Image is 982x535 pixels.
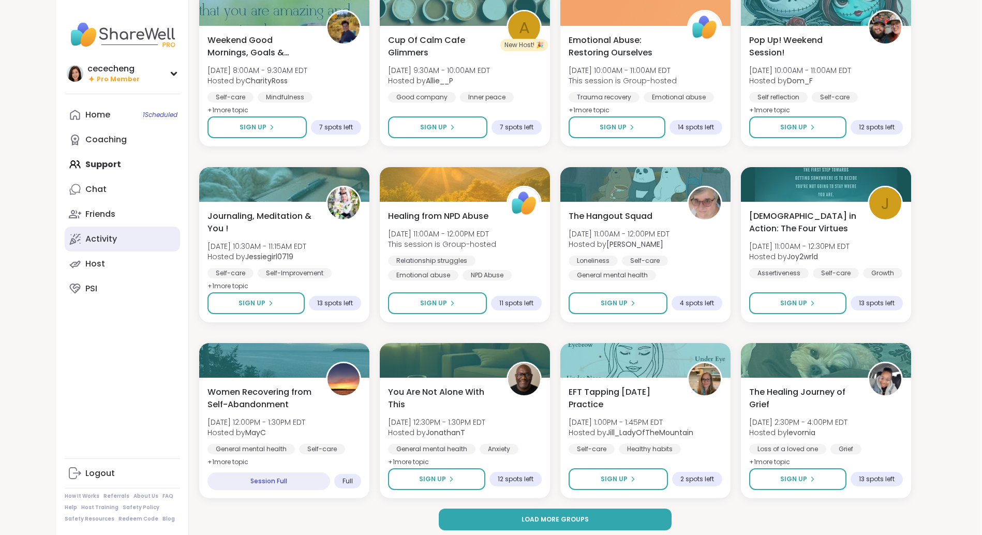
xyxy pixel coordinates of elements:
b: Joy2wrld [787,251,818,262]
div: Self-care [569,444,615,454]
span: [DATE] 12:00PM - 1:30PM EDT [207,417,305,427]
span: 2 spots left [680,475,714,483]
a: Host [65,251,180,276]
span: 14 spots left [678,123,714,131]
div: Self-care [207,268,254,278]
span: [DEMOGRAPHIC_DATA] in Action: The Four Virtues [749,210,856,235]
span: Pro Member [97,75,140,84]
a: Help [65,504,77,511]
span: Hosted by [569,239,669,249]
button: Sign Up [388,116,487,138]
b: [PERSON_NAME] [606,239,663,249]
div: Loss of a loved one [749,444,826,454]
a: PSI [65,276,180,301]
img: CharityRoss [328,11,360,43]
img: Jessiegirl0719 [328,187,360,219]
span: Hosted by [569,427,693,438]
span: Hosted by [207,76,307,86]
div: Session Full [207,472,330,490]
span: 7 spots left [319,123,353,131]
button: Sign Up [388,468,485,490]
a: Friends [65,202,180,227]
span: Sign Up [600,123,627,132]
span: [DATE] 9:30AM - 10:00AM EDT [388,65,490,76]
span: The Hangout Squad [569,210,652,222]
button: Sign Up [569,116,665,138]
span: Sign Up [239,299,265,308]
span: [DATE] 11:00AM - 12:30PM EDT [749,241,850,251]
span: 4 spots left [680,299,714,307]
div: Self-care [299,444,345,454]
button: Sign Up [569,292,667,314]
span: Load more groups [522,515,589,524]
span: [DATE] 10:00AM - 11:00AM EDT [749,65,851,76]
div: Self-care [622,256,668,266]
span: A [519,16,530,40]
button: Sign Up [749,292,846,314]
b: levornia [787,427,815,438]
span: Sign Up [601,474,628,484]
div: Activity [85,233,117,245]
a: Chat [65,177,180,202]
div: New Host! 🎉 [500,39,548,51]
div: Assertiveness [749,268,809,278]
div: Self-care [812,92,858,102]
span: Hosted by [749,427,847,438]
span: Journaling, Meditation & You ! [207,210,315,235]
div: Relationship struggles [388,256,475,266]
div: Healthy habits [619,444,681,454]
b: MayC [245,427,266,438]
div: Logout [85,468,115,479]
b: Jill_LadyOfTheMountain [606,427,693,438]
button: Sign Up [569,468,668,490]
img: JonathanT [508,363,540,395]
span: Weekend Good Mornings, Goals & Gratitude's [207,34,315,59]
span: 13 spots left [859,475,895,483]
span: [DATE] 2:30PM - 4:00PM EDT [749,417,847,427]
span: [DATE] 10:00AM - 11:00AM EDT [569,65,677,76]
b: Jessiegirl0719 [245,251,293,262]
div: Mindfulness [258,92,313,102]
img: MayC [328,363,360,395]
span: 1 Scheduled [143,111,177,119]
span: [DATE] 10:30AM - 11:15AM EDT [207,241,306,251]
div: Emotional abuse [388,270,458,280]
div: Host [85,258,105,270]
span: Hosted by [749,76,851,86]
span: Sign Up [780,299,807,308]
span: EFT Tapping [DATE] Practice [569,386,676,411]
span: [DATE] 11:00AM - 12:00PM EDT [388,229,496,239]
a: Redeem Code [118,515,158,523]
a: Host Training [81,504,118,511]
span: Hosted by [207,251,306,262]
a: FAQ [162,493,173,500]
span: 12 spots left [498,475,533,483]
span: Hosted by [388,427,485,438]
div: Self reflection [749,92,808,102]
span: [DATE] 1:00PM - 1:45PM EDT [569,417,693,427]
div: Emotional abuse [644,92,714,102]
img: Susan [689,187,721,219]
button: Sign Up [388,292,487,314]
button: Sign Up [207,116,307,138]
img: ShareWell Nav Logo [65,17,180,53]
div: Home [85,109,110,121]
div: Inner peace [460,92,514,102]
img: ShareWell [689,11,721,43]
b: JonathanT [426,427,465,438]
b: Dom_F [787,76,813,86]
div: NPD Abuse [463,270,512,280]
span: Pop Up! Weekend Session! [749,34,856,59]
span: J [881,191,889,216]
div: Loneliness [569,256,618,266]
b: Allie__P [426,76,453,86]
span: [DATE] 11:00AM - 12:00PM EDT [569,229,669,239]
span: Sign Up [780,123,807,132]
span: Hosted by [749,251,850,262]
div: Good company [388,92,456,102]
button: Sign Up [207,292,305,314]
span: Hosted by [207,427,305,438]
a: About Us [133,493,158,500]
span: Sign Up [240,123,266,132]
span: This session is Group-hosted [388,239,496,249]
